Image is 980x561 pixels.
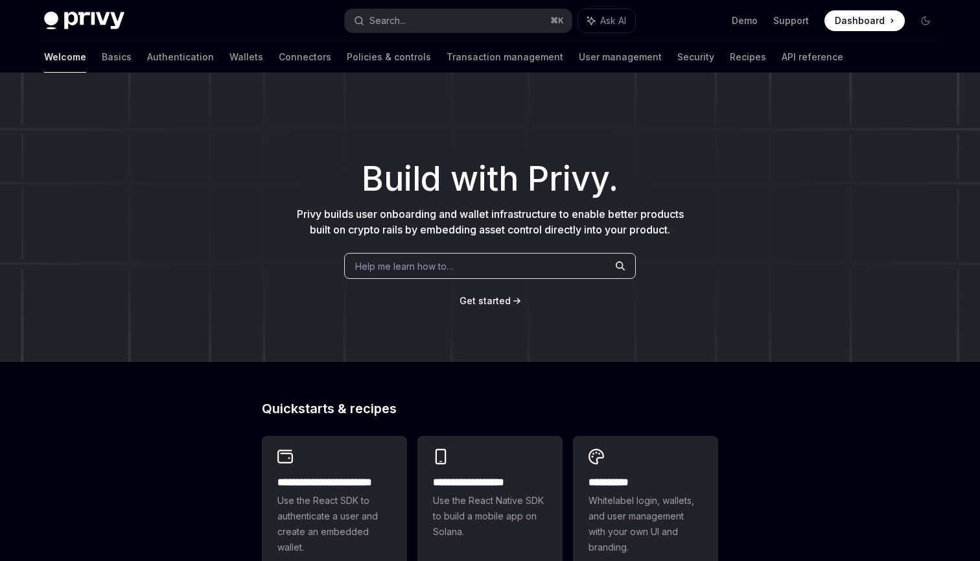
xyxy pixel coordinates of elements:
a: Connectors [279,42,331,73]
span: Help me learn how to… [355,259,454,273]
span: Dashboard [835,14,885,27]
a: Authentication [147,42,214,73]
button: Search...⌘K [345,9,572,32]
span: Get started [460,295,511,306]
a: Demo [732,14,758,27]
a: Security [677,42,714,73]
span: Use the React SDK to authenticate a user and create an embedded wallet. [277,493,391,555]
a: User management [579,42,662,73]
a: Basics [102,42,132,73]
a: Wallets [229,42,263,73]
img: dark logo [44,12,124,30]
a: Dashboard [824,10,905,31]
a: Get started [460,294,511,307]
span: Whitelabel login, wallets, and user management with your own UI and branding. [589,493,703,555]
span: ⌘ K [550,16,564,26]
a: Transaction management [447,42,563,73]
a: API reference [782,42,843,73]
span: Build with Privy. [362,167,618,191]
div: Search... [369,13,406,29]
span: Use the React Native SDK to build a mobile app on Solana. [433,493,547,540]
span: Ask AI [600,14,626,27]
a: Welcome [44,42,86,73]
button: Ask AI [578,9,635,32]
button: Toggle dark mode [915,10,936,31]
a: Policies & controls [347,42,431,73]
a: Support [773,14,809,27]
span: Privy builds user onboarding and wallet infrastructure to enable better products built on crypto ... [297,208,684,236]
a: Recipes [730,42,766,73]
span: Quickstarts & recipes [262,402,397,415]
